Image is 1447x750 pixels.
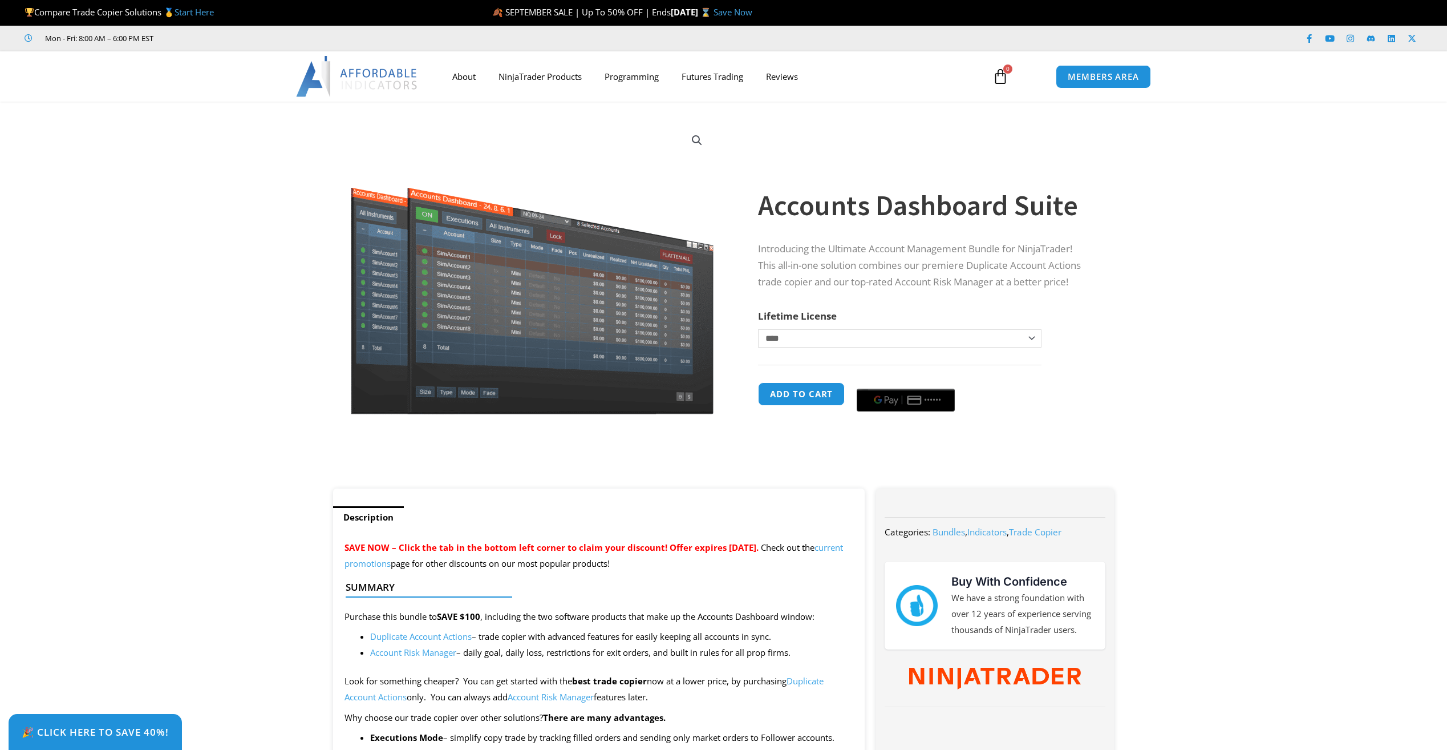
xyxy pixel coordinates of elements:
h1: Accounts Dashboard Suite [758,186,1091,225]
a: 🎉 Click Here to save 40%! [9,714,182,750]
a: MEMBERS AREA [1056,65,1151,88]
a: Bundles [933,526,965,538]
h3: Buy With Confidence [951,573,1094,590]
li: – daily goal, daily loss, restrictions for exit orders, and built in rules for all prop firms. [370,645,854,661]
p: We have a strong foundation with over 12 years of experience serving thousands of NinjaTrader users. [951,590,1094,638]
span: 🍂 SEPTEMBER SALE | Up To 50% OFF | Ends [492,6,671,18]
label: Lifetime License [758,309,837,322]
a: Reviews [755,63,809,90]
h4: Summary [346,582,844,593]
p: Introducing the Ultimate Account Management Bundle for NinjaTrader! This all-in-one solution comb... [758,241,1091,291]
p: Why choose our trade copier over other solutions? [344,710,854,726]
p: Check out the page for other discounts on our most popular products! [344,540,854,572]
span: 0 [1003,64,1012,74]
li: – trade copier with advanced features for easily keeping all accounts in sync. [370,629,854,645]
span: Mon - Fri: 8:00 AM – 6:00 PM EST [42,31,153,45]
span: SAVE NOW – Click the tab in the bottom left corner to claim your discount! Offer expires [DATE]. [344,542,759,553]
a: Save Now [714,6,752,18]
strong: best trade copier [572,675,647,687]
a: View full-screen image gallery [687,130,707,151]
strong: [DATE] ⌛ [671,6,714,18]
a: About [441,63,487,90]
img: Screenshot 2024-08-26 155710eeeee [349,122,716,414]
text: •••••• [925,396,942,404]
img: 🏆 [25,8,34,17]
span: 🎉 Click Here to save 40%! [22,727,169,737]
iframe: Secure payment input frame [854,381,957,382]
strong: SAVE $100 [437,611,480,622]
p: Purchase this bundle to , including the two software products that make up the Accounts Dashboard... [344,609,854,625]
a: Indicators [967,526,1007,538]
img: NinjaTrader Wordmark color RGB | Affordable Indicators – NinjaTrader [909,668,1081,689]
a: Description [333,506,404,529]
img: LogoAI | Affordable Indicators – NinjaTrader [296,56,419,97]
span: MEMBERS AREA [1068,72,1139,81]
a: Clear options [758,353,776,361]
span: Categories: [885,526,930,538]
a: Start Here [175,6,214,18]
a: 0 [975,60,1026,93]
span: Compare Trade Copier Solutions 🥇 [25,6,214,18]
a: NinjaTrader Products [487,63,593,90]
button: Buy with GPay [857,389,955,412]
a: Account Risk Manager [370,647,456,658]
span: , , [933,526,1061,538]
iframe: Customer reviews powered by Trustpilot [169,33,341,44]
a: Futures Trading [670,63,755,90]
a: Trade Copier [1009,526,1061,538]
button: Add to cart [758,382,845,406]
a: Account Risk Manager [508,691,594,703]
a: Programming [593,63,670,90]
a: Duplicate Account Actions [370,631,472,642]
img: mark thumbs good 43913 | Affordable Indicators – NinjaTrader [896,585,937,626]
strong: There are many advantages. [543,712,666,723]
nav: Menu [441,63,979,90]
p: Look for something cheaper? You can get started with the now at a lower price, by purchasing only... [344,674,854,705]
